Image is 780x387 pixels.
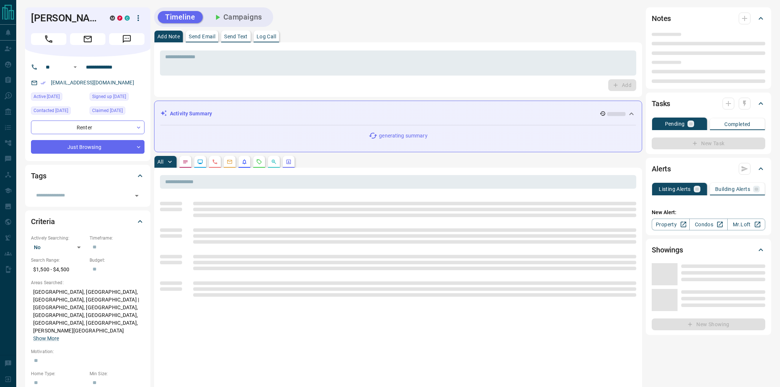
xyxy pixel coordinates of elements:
[158,11,203,23] button: Timeline
[715,186,750,192] p: Building Alerts
[652,209,765,216] p: New Alert:
[652,95,765,112] div: Tasks
[659,186,691,192] p: Listing Alerts
[90,257,144,264] p: Budget:
[212,159,218,165] svg: Calls
[31,12,99,24] h1: [PERSON_NAME]
[271,159,277,165] svg: Opportunities
[110,15,115,21] div: mrloft.ca
[109,33,144,45] span: Message
[90,370,144,377] p: Min Size:
[125,15,130,21] div: condos.ca
[227,159,233,165] svg: Emails
[31,241,86,253] div: No
[31,235,86,241] p: Actively Searching:
[224,34,248,39] p: Send Text
[31,121,144,134] div: Renter
[31,213,144,230] div: Criteria
[197,159,203,165] svg: Lead Browsing Activity
[652,241,765,259] div: Showings
[90,235,144,241] p: Timeframe:
[206,11,269,23] button: Campaigns
[31,348,144,355] p: Motivation:
[652,219,690,230] a: Property
[160,107,636,121] div: Activity Summary
[189,34,215,39] p: Send Email
[31,286,144,345] p: [GEOGRAPHIC_DATA], [GEOGRAPHIC_DATA], [GEOGRAPHIC_DATA], [GEOGRAPHIC_DATA] | [GEOGRAPHIC_DATA], [...
[90,93,144,103] div: Sun Nov 01 2020
[31,216,55,227] h2: Criteria
[31,33,66,45] span: Call
[31,370,86,377] p: Home Type:
[257,34,276,39] p: Log Call
[724,122,751,127] p: Completed
[652,160,765,178] div: Alerts
[652,13,671,24] h2: Notes
[727,219,765,230] a: Mr.Loft
[70,33,105,45] span: Email
[379,132,427,140] p: generating summary
[90,107,144,117] div: Mon Nov 02 2020
[665,121,685,126] p: Pending
[92,93,126,100] span: Signed up [DATE]
[33,335,59,342] button: Show More
[31,279,144,286] p: Areas Searched:
[31,140,144,154] div: Just Browsing
[157,159,163,164] p: All
[34,93,60,100] span: Active [DATE]
[71,63,80,72] button: Open
[170,110,212,118] p: Activity Summary
[652,244,683,256] h2: Showings
[41,80,46,86] svg: Email Verified
[31,107,86,117] div: Mon Aug 11 2025
[34,107,68,114] span: Contacted [DATE]
[652,98,670,109] h2: Tasks
[31,170,46,182] h2: Tags
[689,219,727,230] a: Condos
[241,159,247,165] svg: Listing Alerts
[31,264,86,276] p: $1,500 - $4,500
[652,10,765,27] div: Notes
[182,159,188,165] svg: Notes
[286,159,292,165] svg: Agent Actions
[132,191,142,201] button: Open
[31,167,144,185] div: Tags
[92,107,123,114] span: Claimed [DATE]
[652,163,671,175] h2: Alerts
[256,159,262,165] svg: Requests
[31,257,86,264] p: Search Range:
[31,93,86,103] div: Mon Aug 11 2025
[157,34,180,39] p: Add Note
[117,15,122,21] div: property.ca
[51,80,134,86] a: [EMAIL_ADDRESS][DOMAIN_NAME]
